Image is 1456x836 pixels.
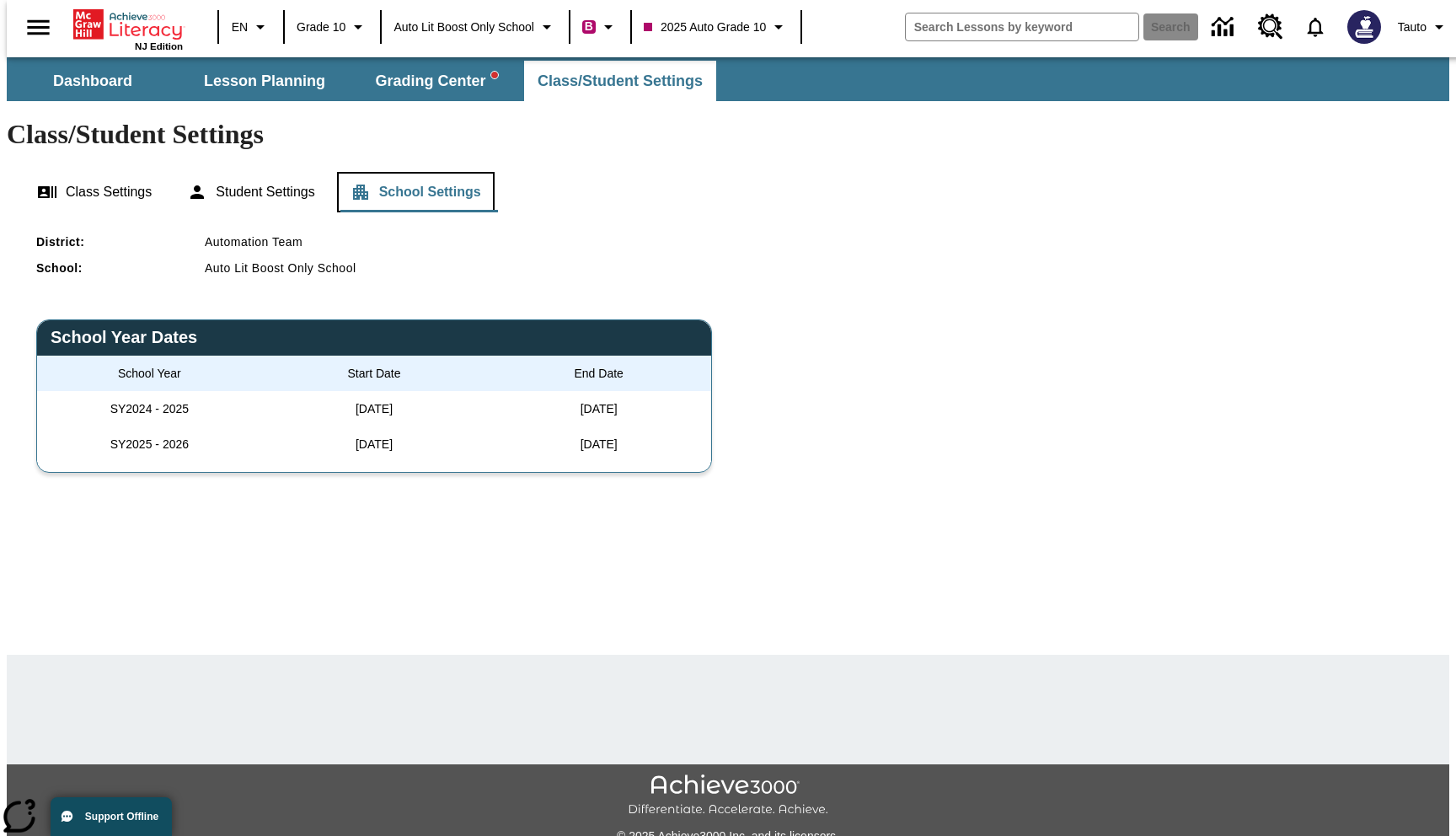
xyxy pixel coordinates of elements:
span: NJ Edition [135,41,183,51]
input: search field [906,13,1138,40]
div: [DATE] [490,437,707,451]
caption: School Year Dates [51,328,197,347]
img: Achieve3000 Differentiate Accelerate Achieve [628,774,828,817]
div: Home [73,6,183,51]
div: [DATE] [490,402,707,415]
span: Tauto [1398,19,1427,36]
button: School Settings [337,172,495,212]
span: 2025 Auto Grade 10 [644,19,766,36]
a: Data Center [1202,4,1248,51]
button: Boost Class color is violet red. Change class color [575,12,625,42]
button: Select a new avatar [1337,5,1391,49]
button: Student Settings [174,172,328,212]
img: Avatar [1347,10,1381,44]
div: SubNavbar [7,61,718,101]
div: [DATE] [266,437,483,451]
span: Grading Center [375,72,497,91]
button: Grading Center [352,61,521,101]
button: Grade: Grade 10, Select a grade [290,12,375,42]
button: Class Settings [24,172,165,212]
a: Home [73,8,183,41]
a: Notifications [1293,5,1337,49]
button: Profile/Settings [1391,12,1456,42]
button: Dashboard [8,61,177,101]
div: SY2024 - 2025 [41,402,258,415]
div: Class/Student Settings [24,172,1432,212]
div: End Date [490,367,707,380]
svg: writing assistant alert [491,72,498,78]
div: School Year [41,367,258,380]
div: SubNavbar [7,57,1449,101]
div: Start Date [266,367,483,380]
button: School: Auto Lit Boost only School, Select your school [387,12,564,42]
div: SY2025 - 2026 [41,437,258,451]
span: B [585,16,593,37]
span: Class/Student Settings [538,72,703,91]
button: Class/Student Settings [524,61,716,101]
span: Auto Lit Boost only School [393,19,534,36]
span: Lesson Planning [204,72,325,91]
p: District : [36,233,205,251]
p: Auto Lit Boost only School [205,260,458,277]
button: Class: 2025 Auto Grade 10, Select your class [637,12,795,42]
button: Lesson Planning [180,61,349,101]
span: Support Offline [85,811,158,823]
span: Dashboard [53,72,132,91]
div: [DATE] [266,402,483,415]
h1: Class/Student Settings [7,119,1449,150]
button: Language: EN, Select a language [224,12,278,42]
p: Automation Team [205,233,458,251]
button: Open side menu [13,3,63,52]
p: School : [36,260,205,277]
span: Grade 10 [297,19,345,36]
span: EN [232,19,248,36]
button: Support Offline [51,797,172,836]
a: Resource Center, Will open in new tab [1248,4,1293,50]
